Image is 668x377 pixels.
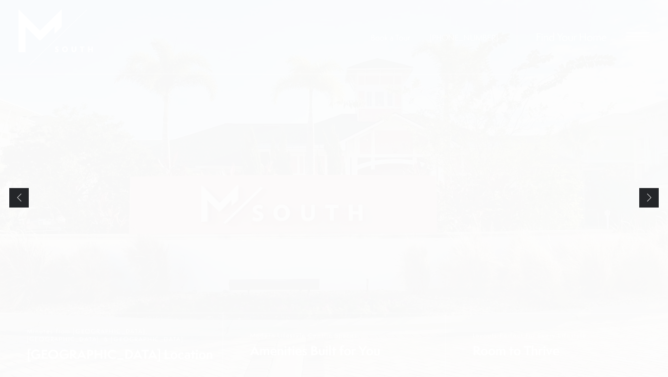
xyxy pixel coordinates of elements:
button: Open Menu [626,32,649,41]
a: Next [639,188,659,208]
a: Find Your Home [536,29,607,44]
span: Layouts Perfect For Every Lifestyle [473,331,587,339]
span: [GEOGRAPHIC_DATA] Location [27,345,213,363]
a: Previous [9,188,29,208]
span: Minutes from [GEOGRAPHIC_DATA], [GEOGRAPHIC_DATA], & [GEOGRAPHIC_DATA] [27,327,213,343]
a: Call Us at 813-570-8014 [430,32,498,43]
a: Modern Lifestyle Centric Spaces [223,313,445,377]
span: [PHONE_NUMBER] [430,32,498,43]
span: Modern Lifestyle Centric Spaces [250,331,380,339]
a: Layouts Perfect For Every Lifestyle [445,313,668,377]
a: Book a Tour [371,32,410,43]
span: Room to Thrive [473,342,587,359]
img: MSouth [19,9,93,65]
span: Amenities Built for You [250,342,380,359]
